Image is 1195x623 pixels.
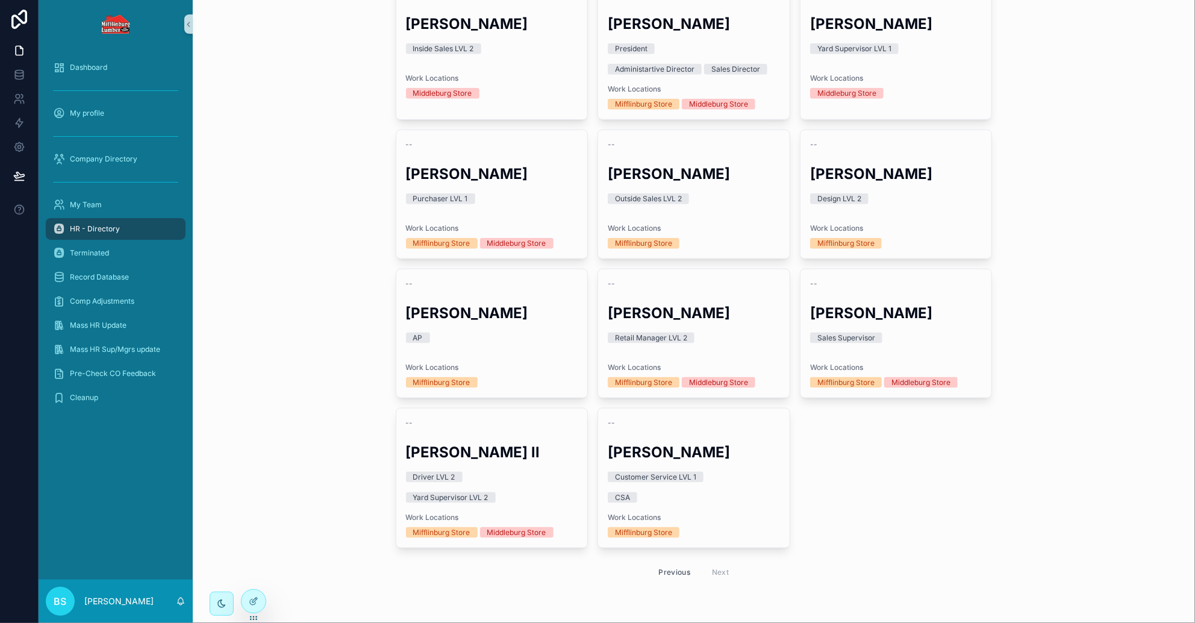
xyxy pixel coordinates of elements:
[70,248,109,258] span: Terminated
[615,492,630,503] div: CSA
[608,14,780,34] h2: [PERSON_NAME]
[891,377,950,388] div: Middleburg Store
[817,377,875,388] div: Mifflinburg Store
[711,64,760,75] div: Sales Director
[608,84,780,94] span: Work Locations
[597,130,790,259] a: --[PERSON_NAME]Outside Sales LVL 2Work LocationsMifflinburg Store
[46,387,186,409] a: Cleanup
[810,224,982,233] span: Work Locations
[597,269,790,398] a: --[PERSON_NAME]Retail Manager LVL 2Work LocationsMifflinburg StoreMiddleburg Store
[810,363,982,372] span: Work Locations
[810,140,817,149] span: --
[810,164,982,184] h2: [PERSON_NAME]
[615,43,647,54] div: President
[487,238,546,249] div: Middleburg Store
[84,595,154,607] p: [PERSON_NAME]
[46,242,186,264] a: Terminated
[70,200,102,210] span: My Team
[406,363,578,372] span: Work Locations
[413,472,455,483] div: Driver LVL 2
[615,99,672,110] div: Mifflinburg Store
[406,74,578,83] span: Work Locations
[70,272,129,282] span: Record Database
[608,418,615,428] span: --
[597,408,790,548] a: --[PERSON_NAME]Customer Service LVL 1CSAWork LocationsMifflinburg Store
[413,492,488,503] div: Yard Supervisor LVL 2
[413,527,470,538] div: Mifflinburg Store
[615,333,687,343] div: Retail Manager LVL 2
[689,99,748,110] div: Middleburg Store
[46,194,186,216] a: My Team
[810,279,817,289] span: --
[615,377,672,388] div: Mifflinburg Store
[406,442,578,462] h2: [PERSON_NAME] ll
[46,290,186,312] a: Comp Adjustments
[413,333,423,343] div: AP
[70,369,156,378] span: Pre-Check CO Feedback
[615,527,672,538] div: Mifflinburg Store
[817,238,875,249] div: Mifflinburg Store
[70,345,160,354] span: Mass HR Sup/Mgrs update
[817,43,891,54] div: Yard Supervisor LVL 1
[70,224,120,234] span: HR - Directory
[70,154,137,164] span: Company Directory
[406,418,413,428] span: --
[810,303,982,323] h2: [PERSON_NAME]
[413,377,470,388] div: Mifflinburg Store
[810,14,982,34] h2: [PERSON_NAME]
[413,238,470,249] div: Mifflinburg Store
[70,108,104,118] span: My profile
[817,193,861,204] div: Design LVL 2
[406,164,578,184] h2: [PERSON_NAME]
[396,408,588,548] a: --[PERSON_NAME] llDriver LVL 2Yard Supervisor LVL 2Work LocationsMifflinburg StoreMiddleburg Store
[406,14,578,34] h2: [PERSON_NAME]
[608,513,780,522] span: Work Locations
[615,472,696,483] div: Customer Service LVL 1
[101,14,131,34] img: App logo
[70,63,107,72] span: Dashboard
[615,238,672,249] div: Mifflinburg Store
[70,321,126,330] span: Mass HR Update
[396,130,588,259] a: --[PERSON_NAME]Purchaser LVL 1Work LocationsMifflinburg StoreMiddleburg Store
[46,363,186,384] a: Pre-Check CO Feedback
[608,363,780,372] span: Work Locations
[39,48,193,424] div: scrollable content
[406,513,578,522] span: Work Locations
[406,303,578,323] h2: [PERSON_NAME]
[70,393,98,402] span: Cleanup
[615,64,694,75] div: Administartive Director
[413,43,474,54] div: Inside Sales LVL 2
[817,333,875,343] div: Sales Supervisor
[406,224,578,233] span: Work Locations
[800,269,993,398] a: --[PERSON_NAME]Sales SupervisorWork LocationsMifflinburg StoreMiddleburg Store
[46,315,186,336] a: Mass HR Update
[689,377,748,388] div: Middleburg Store
[800,130,993,259] a: --[PERSON_NAME]Design LVL 2Work LocationsMifflinburg Store
[70,296,134,306] span: Comp Adjustments
[406,279,413,289] span: --
[608,140,615,149] span: --
[608,164,780,184] h2: [PERSON_NAME]
[46,102,186,124] a: My profile
[615,193,682,204] div: Outside Sales LVL 2
[413,193,468,204] div: Purchaser LVL 1
[608,224,780,233] span: Work Locations
[54,594,67,609] span: BS
[46,218,186,240] a: HR - Directory
[46,148,186,170] a: Company Directory
[396,269,588,398] a: --[PERSON_NAME]APWork LocationsMifflinburg Store
[651,563,699,581] button: Previous
[46,266,186,288] a: Record Database
[46,57,186,78] a: Dashboard
[608,303,780,323] h2: [PERSON_NAME]
[406,140,413,149] span: --
[487,527,546,538] div: Middleburg Store
[413,88,472,99] div: Middleburg Store
[810,74,982,83] span: Work Locations
[817,88,876,99] div: Middleburg Store
[46,339,186,360] a: Mass HR Sup/Mgrs update
[608,279,615,289] span: --
[608,442,780,462] h2: [PERSON_NAME]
